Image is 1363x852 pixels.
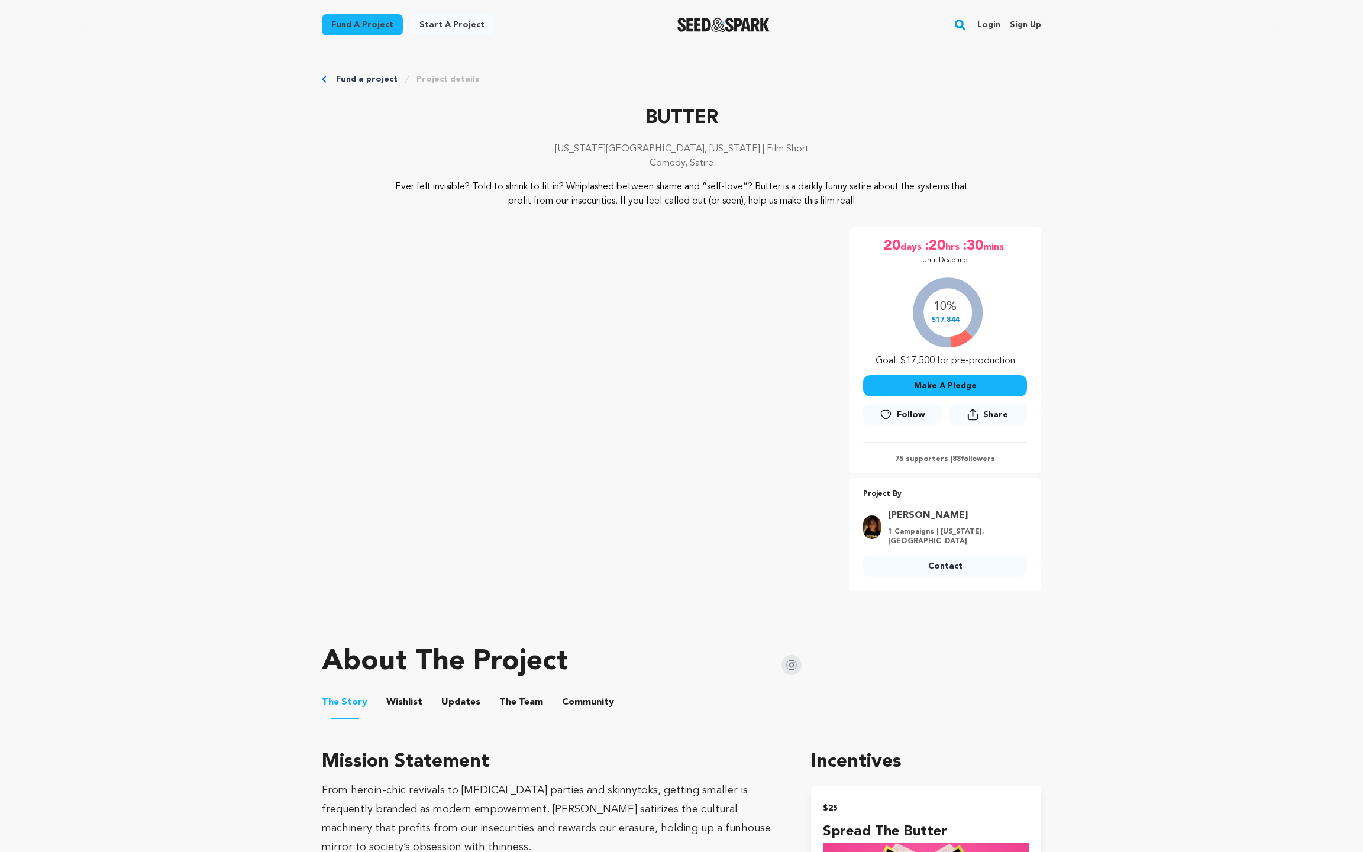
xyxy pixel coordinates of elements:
[322,695,367,709] span: Story
[322,14,403,35] a: Fund a project
[394,180,970,208] p: Ever felt invisible? Told to shrink to fit in? Whiplashed between shame and “self-love”? Butter i...
[897,409,925,421] span: Follow
[499,695,516,709] span: The
[922,256,968,265] p: Until Deadline
[386,695,422,709] span: Wishlist
[322,156,1041,170] p: Comedy, Satire
[811,748,1041,776] h1: Incentives
[677,18,770,32] img: Seed&Spark Logo Dark Mode
[863,515,881,539] img: 752789dbaef51d21.jpg
[900,237,924,256] span: days
[322,104,1041,133] p: BUTTER
[322,648,568,676] h1: About The Project
[949,404,1027,430] span: Share
[441,695,480,709] span: Updates
[499,695,543,709] span: Team
[962,237,983,256] span: :30
[823,821,1029,843] h4: Spread the Butter
[863,404,941,425] a: Follow
[322,695,339,709] span: The
[983,237,1006,256] span: mins
[1010,15,1041,34] a: Sign up
[322,142,1041,156] p: [US_STATE][GEOGRAPHIC_DATA], [US_STATE] | Film Short
[884,237,900,256] span: 20
[677,18,770,32] a: Seed&Spark Homepage
[863,454,1027,464] p: 75 supporters | followers
[863,556,1027,577] a: Contact
[863,375,1027,396] button: Make A Pledge
[983,409,1008,421] span: Share
[322,73,1041,85] div: Breadcrumb
[888,508,1020,522] a: Goto Priyanka Krishnan profile
[410,14,494,35] a: Start a project
[888,527,1020,546] p: 1 Campaigns | [US_STATE], [GEOGRAPHIC_DATA]
[416,73,479,85] a: Project details
[863,488,1027,501] p: Project By
[977,15,1000,34] a: Login
[781,655,802,675] img: Seed&Spark Instagram Icon
[924,237,945,256] span: :20
[823,800,1029,816] h2: $25
[952,456,961,463] span: 88
[322,748,783,776] h3: Mission Statement
[562,695,614,709] span: Community
[949,404,1027,425] button: Share
[945,237,962,256] span: hrs
[336,73,398,85] a: Fund a project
